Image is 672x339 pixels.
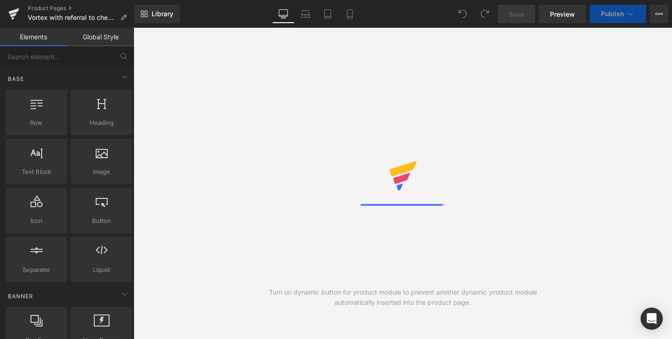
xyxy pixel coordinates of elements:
[67,28,134,46] a: Global Style
[73,118,129,128] span: Heading
[8,216,64,226] span: Icon
[73,167,129,177] span: Image
[7,292,34,301] span: Banner
[8,118,64,128] span: Row
[28,14,116,21] span: Vortex with referral to checkout
[317,5,339,23] a: Tablet
[73,216,129,226] span: Button
[268,287,538,308] div: Turn on dynamic button for product module to prevent another dynamic product module automatically...
[272,5,294,23] a: Desktop
[550,9,575,19] span: Preview
[476,5,494,23] button: Redo
[641,308,663,330] div: Open Intercom Messenger
[650,5,668,23] button: More
[601,10,624,18] span: Publish
[152,10,173,18] span: Library
[539,5,586,23] a: Preview
[7,74,25,83] span: Base
[453,5,472,23] button: Undo
[8,167,64,177] span: Text Block
[134,5,180,23] a: New Library
[73,265,129,275] span: Liquid
[509,9,524,19] span: Save
[590,5,646,23] button: Publish
[8,265,64,275] span: Separator
[339,5,361,23] a: Mobile
[28,5,134,12] a: Product Pages
[294,5,317,23] a: Laptop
